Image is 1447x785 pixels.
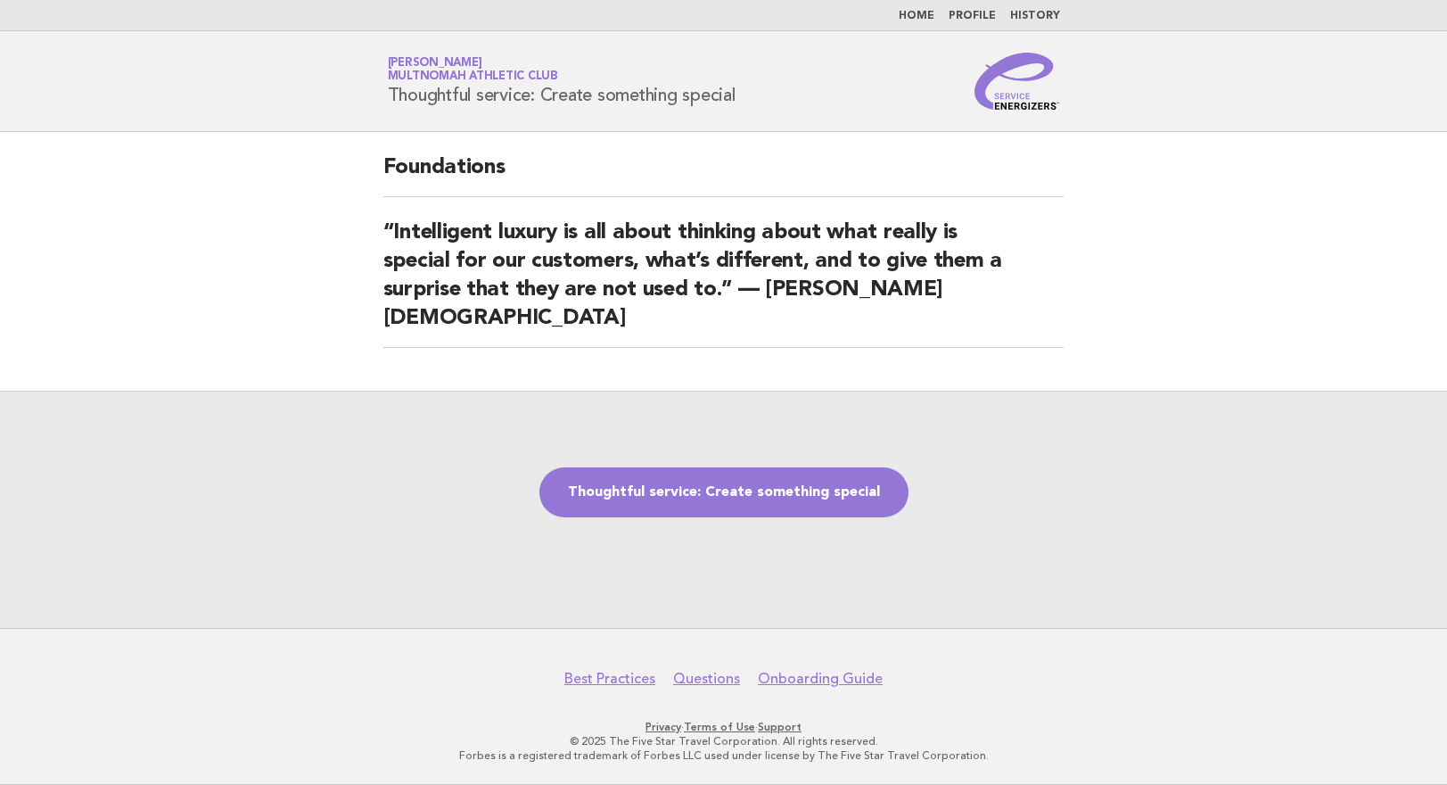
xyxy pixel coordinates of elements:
a: Privacy [645,721,681,733]
a: Terms of Use [684,721,755,733]
p: Forbes is a registered trademark of Forbes LLC used under license by The Five Star Travel Corpora... [178,748,1270,763]
p: · · [178,720,1270,734]
span: Multnomah Athletic Club [388,71,558,83]
h2: “Intelligent luxury is all about thinking about what really is special for our customers, what’s ... [383,219,1065,348]
a: Questions [673,670,740,688]
a: Onboarding Guide [758,670,883,688]
h1: Thoughtful service: Create something special [388,58,736,104]
a: History [1010,11,1060,21]
a: Support [758,721,802,733]
p: © 2025 The Five Star Travel Corporation. All rights reserved. [178,734,1270,748]
a: Best Practices [564,670,655,688]
a: Profile [949,11,996,21]
img: Service Energizers [974,53,1060,110]
a: [PERSON_NAME]Multnomah Athletic Club [388,57,558,82]
a: Home [899,11,934,21]
a: Thoughtful service: Create something special [539,467,908,517]
h2: Foundations [383,153,1065,197]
